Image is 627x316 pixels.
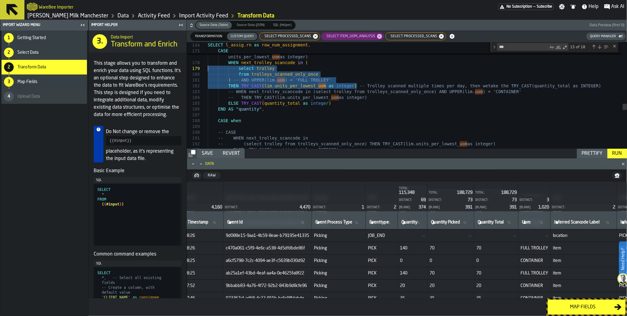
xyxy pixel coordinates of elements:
[199,150,215,157] div: Save
[236,107,262,111] span: "quantity"
[228,101,239,106] span: ELSE
[228,54,272,59] span: units_per_lowest_
[226,246,309,251] span: c470a061-c5f9-4e6c-a538-4d5dfdbde86f
[568,4,579,10] label: button-toggle-Notifications
[241,60,295,65] span: next_trolley_scancode
[603,43,610,50] div: Find in Selection (Alt+L)
[557,4,568,10] label: button-toggle-Settings
[518,204,550,211] div: StatList-item-[Blank]
[165,233,221,238] span: [DATE] 09:48:26
[78,21,87,29] label: button-toggle-Close me
[27,1,38,12] a: logo-header
[218,147,339,152] span: -- ELSE TRY_CAST(quantity_total as INTEGER)
[285,78,331,82] span: ) = 'FULL TROLLEY'
[4,77,14,87] div: 3
[94,167,182,175] h5: Basic Example
[187,77,200,83] div: 181
[468,198,473,202] span: 73
[303,101,308,106] span: as
[4,62,14,72] div: 2
[298,60,303,65] span: in
[241,101,262,106] span: TRY_CAST
[262,107,264,111] span: ,
[187,71,200,77] div: 180
[228,89,357,94] span: -- WHEN next_trolley_scancode in (select trolley f
[165,258,221,263] span: [DATE] 09:48:25
[465,205,473,209] span: 391
[506,5,532,9] span: No Subscription
[314,258,363,263] span: Picking
[491,42,618,52] div: Find / Replace
[398,186,427,196] div: StatList-item-Total:
[510,205,517,209] span: 391
[205,162,615,166] div: Data
[398,204,427,211] div: StatList-item-[Blank]
[106,136,182,145] pre: {{#input}}
[400,258,425,263] span: 0
[192,34,225,39] span: Transformation
[610,150,625,157] div: Run
[521,258,548,263] span: CONTAINER
[368,258,395,263] span: PICK
[187,89,200,95] div: 183
[314,233,363,238] span: Picking
[308,42,311,47] span: ,
[478,220,504,225] span: label
[225,206,297,209] div: Distinct:
[264,101,300,106] span: quantity_total
[492,42,497,52] div: Toggle Replace
[111,34,182,40] h2: Sub Title
[402,220,417,225] span: label
[400,271,425,276] span: 140
[228,83,239,88] span: THEN
[2,89,87,104] li: menu Upload Data
[592,44,596,49] div: Previous Match (Shift+Enter)
[269,21,295,29] div: thumb
[228,78,231,82] span: )
[27,13,108,19] a: link-to-/wh/i/b09612b5-e9f1-4a3a-b0a4-784729d61419
[369,220,389,225] span: label
[17,79,38,84] span: Map Fields
[553,258,614,263] span: item
[555,44,561,50] div: Match Whole Word (Alt+W)
[187,42,200,48] span: 144
[430,271,472,276] span: 70
[262,83,264,88] span: (
[203,172,221,179] button: button-Raw
[553,233,614,238] span: location
[612,172,622,179] button: button-
[104,276,106,280] span: ,
[224,204,312,211] div: StatList-item-Distinct:
[233,78,277,82] span: -- AND UPPER(lim.
[4,48,14,57] div: 2
[460,141,467,146] span: uom
[97,271,110,275] span: SELECT
[477,219,516,227] input: label
[368,271,395,276] span: PICK
[475,191,499,194] div: Total:
[218,48,229,53] span: CASE
[96,262,179,266] div: SQL
[551,204,617,211] div: StatList-item-Distinct:
[430,219,471,227] input: label
[165,271,221,276] span: [DATE] 09:48:25
[187,147,200,153] div: 193
[475,206,507,209] div: [Blank]
[264,83,272,88] span: lim
[438,33,445,39] span: Remove tag
[314,246,363,251] span: Picking
[399,191,415,195] span: 115,348
[474,196,518,204] div: StatList-item-Distinct:
[251,72,318,77] span: trolleys_scanned_only_once
[262,101,264,106] span: (
[17,94,40,99] span: Upload Data
[226,219,309,227] input: label
[218,130,236,135] span: -- CASE
[2,31,87,45] li: menu Getting Started
[272,54,280,59] span: uom
[233,21,268,29] div: thumb
[39,4,74,10] h2: Sub Title
[220,150,242,157] div: Revert
[227,220,243,225] span: label
[521,271,548,276] span: FULL TROLLEY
